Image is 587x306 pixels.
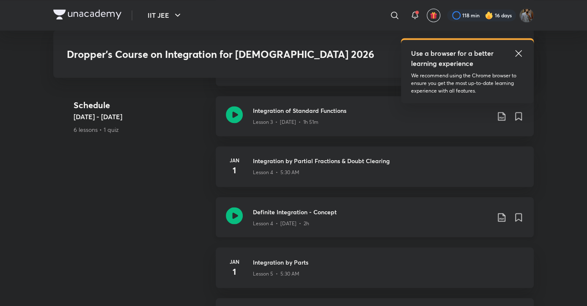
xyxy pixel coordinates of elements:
[226,265,243,278] h4: 1
[253,219,309,227] p: Lesson 4 • [DATE] • 2h
[143,7,188,24] button: IIT JEE
[216,247,534,298] a: Jan1Integration by PartsLesson 5 • 5:30 AM
[253,169,299,176] p: Lesson 4 • 5:30 AM
[430,11,437,19] img: avatar
[226,164,243,177] h4: 1
[216,146,534,197] a: Jan1Integration by Partial Fractions & Doubt ClearingLesson 4 • 5:30 AM
[74,99,209,112] h4: Schedule
[216,96,534,146] a: Integration of Standard FunctionsLesson 3 • [DATE] • 1h 51m
[216,197,534,247] a: Definite Integration - ConceptLesson 4 • [DATE] • 2h
[427,8,440,22] button: avatar
[253,257,524,266] h3: Integration by Parts
[53,9,121,19] img: Company Logo
[253,270,299,277] p: Lesson 5 • 5:30 AM
[226,257,243,265] h6: Jan
[253,118,318,126] p: Lesson 3 • [DATE] • 1h 51m
[519,8,534,22] img: Shivam Munot
[411,48,495,68] h5: Use a browser for a better learning experience
[411,72,524,95] p: We recommend using the Chrome browser to ensure you get the most up-to-date learning experience w...
[67,48,398,60] h3: Dropper's Course on Integration for [DEMOGRAPHIC_DATA] 2026
[253,156,524,165] h3: Integration by Partial Fractions & Doubt Clearing
[74,126,209,134] p: 6 lessons • 1 quiz
[53,9,121,22] a: Company Logo
[253,106,490,115] h3: Integration of Standard Functions
[485,11,493,19] img: streak
[74,112,209,122] h5: [DATE] - [DATE]
[226,156,243,164] h6: Jan
[253,207,490,216] h3: Definite Integration - Concept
